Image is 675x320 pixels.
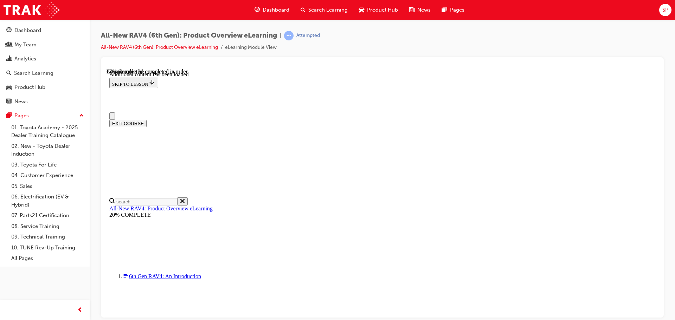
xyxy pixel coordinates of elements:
div: Dashboard [14,26,41,34]
a: car-iconProduct Hub [353,3,404,17]
img: Trak [4,2,59,18]
a: 07. Parts21 Certification [8,210,87,221]
button: Close search menu [71,129,81,137]
button: DashboardMy TeamAnalyticsSearch LearningProduct HubNews [3,22,87,109]
a: news-iconNews [404,3,436,17]
a: 04. Customer Experience [8,170,87,181]
span: car-icon [6,84,12,91]
a: 09. Technical Training [8,231,87,242]
input: Search [8,130,71,137]
span: news-icon [6,99,12,105]
div: Additional content has been loaded [3,3,549,9]
a: News [3,95,87,108]
span: | [280,32,281,40]
span: people-icon [6,42,12,48]
a: 01. Toyota Academy - 2025 Dealer Training Catalogue [8,122,87,141]
a: pages-iconPages [436,3,470,17]
button: Pages [3,109,87,122]
div: Analytics [14,55,36,63]
button: SP [659,4,671,16]
span: pages-icon [442,6,447,14]
div: My Team [14,41,37,49]
a: Search Learning [3,67,87,80]
a: All-New RAV4: Product Overview eLearning [3,137,106,143]
span: guage-icon [255,6,260,14]
a: 05. Sales [8,181,87,192]
button: EXIT COURSE [3,51,40,59]
li: eLearning Module View [225,44,277,52]
div: 20% COMPLETE [3,143,549,150]
span: pages-icon [6,113,12,119]
a: 03. Toyota For Life [8,159,87,170]
a: 08. Service Training [8,221,87,232]
span: News [417,6,431,14]
a: Dashboard [3,24,87,37]
span: Dashboard [263,6,289,14]
span: Product Hub [367,6,398,14]
span: learningRecordVerb_ATTEMPT-icon [284,31,294,40]
a: All Pages [8,253,87,264]
span: prev-icon [77,306,83,315]
span: chart-icon [6,56,12,62]
span: SKIP TO LESSON [6,13,49,18]
span: All-New RAV4 (6th Gen): Product Overview eLearning [101,32,277,40]
a: guage-iconDashboard [249,3,295,17]
a: 02. New - Toyota Dealer Induction [8,141,87,159]
div: Search Learning [14,69,53,77]
div: Pages [14,112,29,120]
span: car-icon [359,6,364,14]
span: search-icon [6,70,11,77]
a: search-iconSearch Learning [295,3,353,17]
span: news-icon [409,6,414,14]
button: SKIP TO LESSON [3,9,52,20]
a: All-New RAV4 (6th Gen): Product Overview eLearning [101,44,218,50]
a: My Team [3,38,87,51]
span: search-icon [301,6,306,14]
a: 06. Electrification (EV & Hybrid) [8,191,87,210]
span: Search Learning [308,6,348,14]
a: Analytics [3,52,87,65]
span: Pages [450,6,464,14]
a: Product Hub [3,81,87,94]
span: up-icon [79,111,84,120]
button: Close navigation menu [3,44,8,51]
span: SP [662,6,668,14]
a: 10. TUNE Rev-Up Training [8,242,87,253]
div: News [14,98,28,106]
div: Product Hub [14,83,45,91]
span: guage-icon [6,27,12,34]
div: Attempted [296,32,320,39]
